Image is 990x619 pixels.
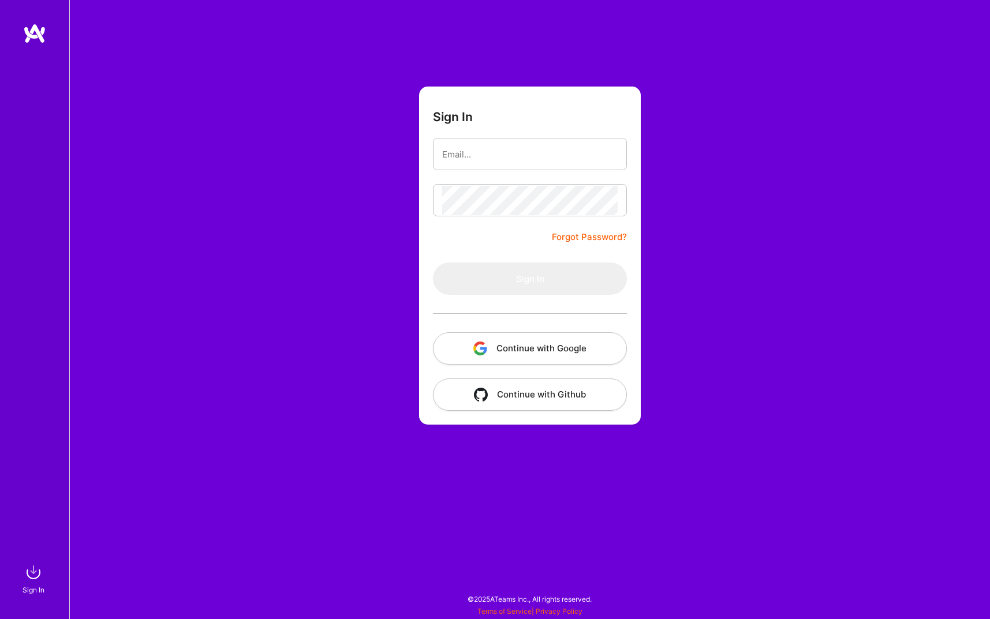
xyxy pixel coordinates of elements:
a: Forgot Password? [552,230,627,244]
div: © 2025 ATeams Inc., All rights reserved. [69,584,990,613]
span: | [477,607,582,616]
a: Privacy Policy [536,607,582,616]
img: icon [474,388,488,402]
button: Continue with Google [433,332,627,365]
a: sign inSign In [24,561,45,596]
h3: Sign In [433,110,473,124]
img: sign in [22,561,45,584]
img: logo [23,23,46,44]
div: Sign In [23,584,44,596]
input: Email... [442,140,618,169]
button: Continue with Github [433,378,627,411]
button: Sign In [433,262,627,295]
a: Terms of Service [477,607,532,616]
img: icon [473,342,487,355]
